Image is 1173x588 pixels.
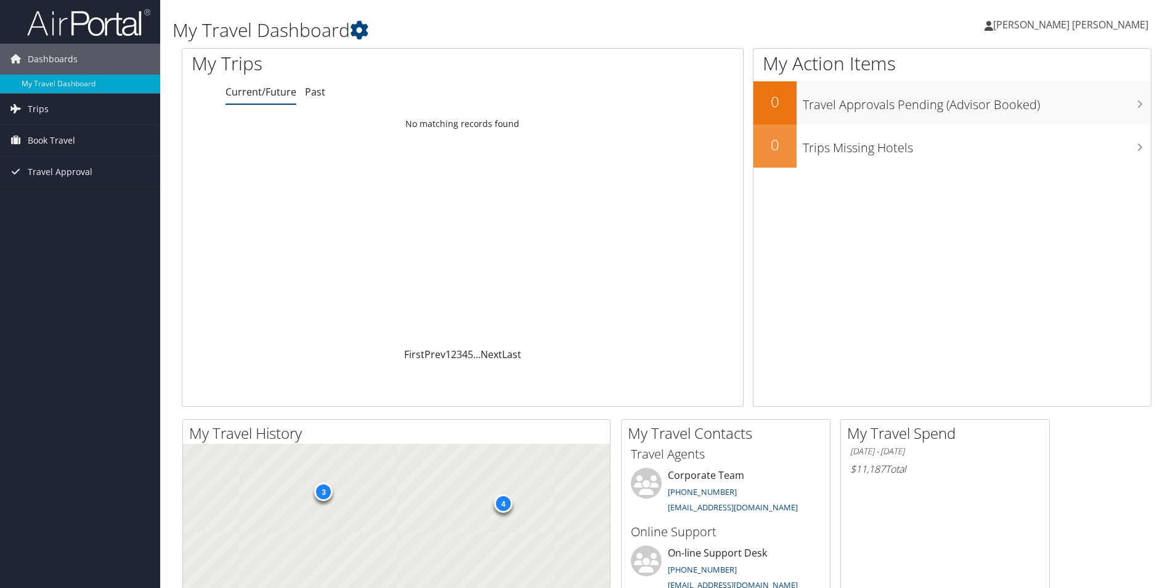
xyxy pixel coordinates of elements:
a: [PHONE_NUMBER] [668,564,737,575]
h2: My Travel Contacts [628,423,830,444]
h2: My Travel History [189,423,610,444]
h2: My Travel Spend [847,423,1049,444]
a: Prev [424,348,445,361]
h3: Trips Missing Hotels [803,133,1151,157]
a: Last [502,348,521,361]
span: $11,187 [850,462,885,476]
h3: Online Support [631,523,821,541]
h1: My Trips [192,51,500,76]
h1: My Action Items [753,51,1151,76]
h3: Travel Approvals Pending (Advisor Booked) [803,90,1151,113]
h1: My Travel Dashboard [172,17,831,43]
a: First [404,348,424,361]
div: 4 [494,494,513,513]
span: … [473,348,481,361]
a: 5 [468,348,473,361]
li: Corporate Team [625,468,827,518]
span: Trips [28,94,49,125]
span: [PERSON_NAME] [PERSON_NAME] [993,18,1148,31]
a: 2 [451,348,457,361]
h6: Total [850,462,1040,476]
a: 4 [462,348,468,361]
a: [EMAIL_ADDRESS][DOMAIN_NAME] [668,502,798,513]
a: 0Travel Approvals Pending (Advisor Booked) [753,81,1151,125]
a: 1 [445,348,451,361]
td: No matching records found [182,113,743,135]
h3: Travel Agents [631,446,821,463]
div: 3 [314,482,333,500]
img: airportal-logo.png [27,8,150,37]
h6: [DATE] - [DATE] [850,446,1040,457]
a: 0Trips Missing Hotels [753,125,1151,168]
a: Next [481,348,502,361]
span: Book Travel [28,125,75,156]
a: Past [305,85,325,99]
a: 3 [457,348,462,361]
span: Dashboards [28,44,78,75]
a: [PHONE_NUMBER] [668,486,737,497]
h2: 0 [753,91,797,112]
a: Current/Future [225,85,296,99]
a: [PERSON_NAME] [PERSON_NAME] [984,6,1161,43]
span: Travel Approval [28,157,92,187]
h2: 0 [753,134,797,155]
